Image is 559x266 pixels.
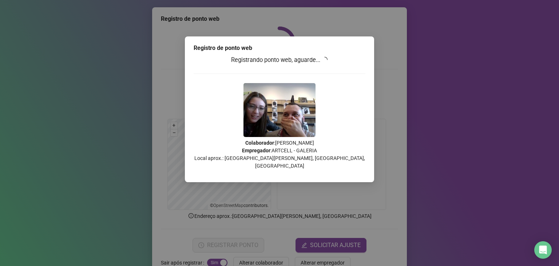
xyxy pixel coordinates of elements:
[194,55,365,65] h3: Registrando ponto web, aguarde...
[242,148,270,153] strong: Empregador
[245,140,274,146] strong: Colaborador
[194,139,365,170] p: : [PERSON_NAME] : ARTCELL - GALERIA Local aprox.: [GEOGRAPHIC_DATA][PERSON_NAME], [GEOGRAPHIC_DAT...
[243,83,316,137] img: Z
[194,44,365,52] div: Registro de ponto web
[534,241,552,259] div: Open Intercom Messenger
[322,57,328,63] span: loading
